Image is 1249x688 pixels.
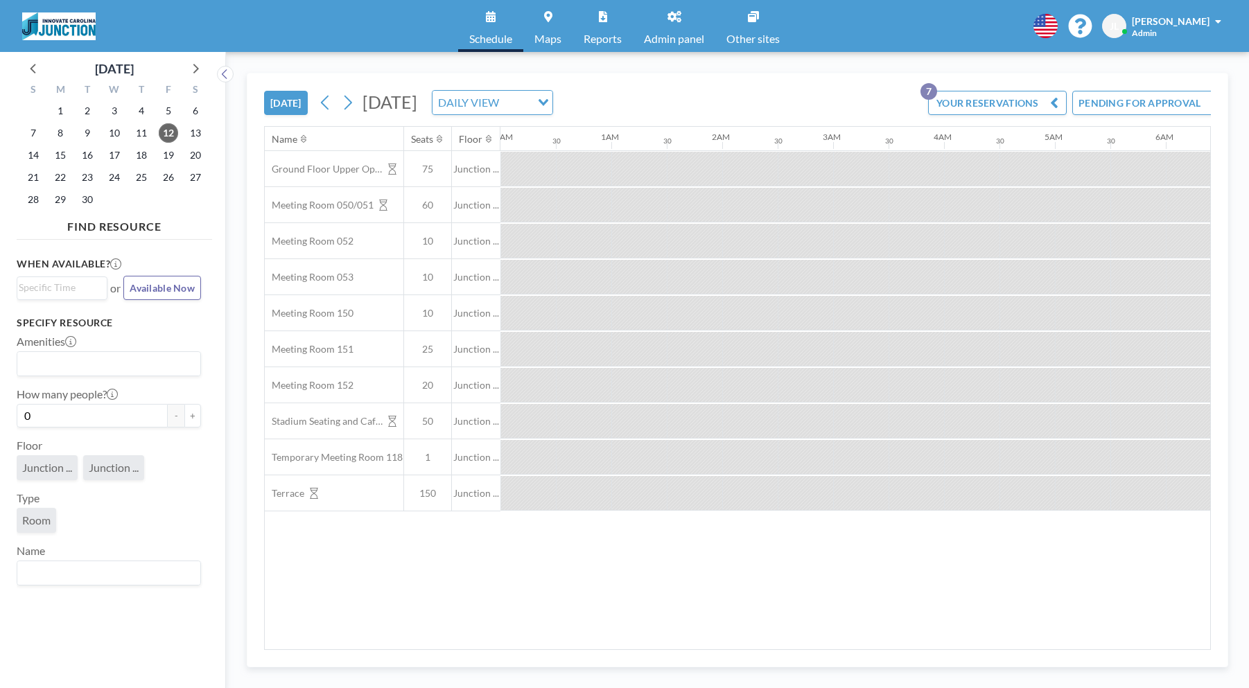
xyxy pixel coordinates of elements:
[128,82,155,100] div: T
[411,133,433,145] div: Seats
[24,190,43,209] span: Sunday, September 28, 2025
[17,214,212,233] h4: FIND RESOURCE
[78,168,97,187] span: Tuesday, September 23, 2025
[265,379,353,391] span: Meeting Room 152
[404,487,451,500] span: 150
[774,136,783,145] div: 30
[404,307,451,319] span: 10
[265,271,353,283] span: Meeting Room 053
[47,82,74,100] div: M
[132,145,151,165] span: Thursday, September 18, 2025
[452,415,500,427] span: Junction ...
[584,33,622,44] span: Reports
[534,33,561,44] span: Maps
[452,451,500,464] span: Junction ...
[265,163,383,175] span: Ground Floor Upper Open Area
[552,136,561,145] div: 30
[1107,136,1115,145] div: 30
[452,199,500,211] span: Junction ...
[24,123,43,143] span: Sunday, September 7, 2025
[404,415,451,427] span: 50
[469,33,512,44] span: Schedule
[105,145,124,165] span: Wednesday, September 17, 2025
[1072,91,1227,115] button: PENDING FOR APPROVAL
[490,132,513,142] div: 12AM
[130,282,195,294] span: Available Now
[1110,20,1119,33] span: JL
[132,101,151,121] span: Thursday, September 4, 2025
[17,561,200,585] div: Search for option
[265,415,383,427] span: Stadium Seating and Cafe area
[1155,132,1173,142] div: 6AM
[404,163,451,175] span: 75
[110,281,121,295] span: or
[928,91,1067,115] button: YOUR RESERVATIONS7
[265,343,353,355] span: Meeting Room 151
[89,461,139,475] span: Junction ...
[459,133,482,145] div: Floor
[105,101,124,121] span: Wednesday, September 3, 2025
[265,199,374,211] span: Meeting Room 050/051
[186,101,205,121] span: Saturday, September 6, 2025
[95,59,134,78] div: [DATE]
[404,343,451,355] span: 25
[404,235,451,247] span: 10
[823,132,841,142] div: 3AM
[105,168,124,187] span: Wednesday, September 24, 2025
[155,82,182,100] div: F
[182,82,209,100] div: S
[51,190,70,209] span: Monday, September 29, 2025
[934,132,952,142] div: 4AM
[452,271,500,283] span: Junction ...
[186,168,205,187] span: Saturday, September 27, 2025
[363,91,417,112] span: [DATE]
[17,352,200,376] div: Search for option
[19,564,193,582] input: Search for option
[186,145,205,165] span: Saturday, September 20, 2025
[24,145,43,165] span: Sunday, September 14, 2025
[78,101,97,121] span: Tuesday, September 2, 2025
[22,461,72,475] span: Junction ...
[17,335,76,349] label: Amenities
[19,280,99,295] input: Search for option
[132,168,151,187] span: Thursday, September 25, 2025
[433,91,552,114] div: Search for option
[19,355,193,373] input: Search for option
[78,190,97,209] span: Tuesday, September 30, 2025
[159,123,178,143] span: Friday, September 12, 2025
[74,82,101,100] div: T
[22,513,51,527] span: Room
[17,277,107,298] div: Search for option
[404,379,451,391] span: 20
[452,343,500,355] span: Junction ...
[265,451,403,464] span: Temporary Meeting Room 118
[184,404,201,427] button: +
[404,451,451,464] span: 1
[452,379,500,391] span: Junction ...
[123,276,201,300] button: Available Now
[452,235,500,247] span: Junction ...
[503,94,530,112] input: Search for option
[186,123,205,143] span: Saturday, September 13, 2025
[1132,15,1209,27] span: [PERSON_NAME]
[265,307,353,319] span: Meeting Room 150
[17,317,201,329] h3: Specify resource
[78,123,97,143] span: Tuesday, September 9, 2025
[159,168,178,187] span: Friday, September 26, 2025
[105,123,124,143] span: Wednesday, September 10, 2025
[51,123,70,143] span: Monday, September 8, 2025
[265,235,353,247] span: Meeting Room 052
[264,91,308,115] button: [DATE]
[452,307,500,319] span: Junction ...
[101,82,128,100] div: W
[452,487,500,500] span: Junction ...
[22,12,96,40] img: organization-logo
[20,82,47,100] div: S
[24,168,43,187] span: Sunday, September 21, 2025
[404,199,451,211] span: 60
[132,123,151,143] span: Thursday, September 11, 2025
[17,491,40,505] label: Type
[404,271,451,283] span: 10
[712,132,730,142] div: 2AM
[17,387,118,401] label: How many people?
